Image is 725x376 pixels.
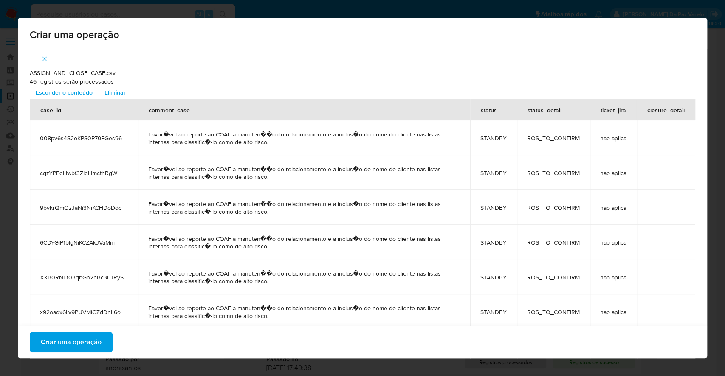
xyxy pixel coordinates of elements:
[637,100,695,120] div: closure_detail
[527,134,580,142] span: ROS_TO_CONFIRM
[30,30,695,40] span: Criar uma operação
[480,308,507,316] span: STANDBY
[40,204,128,212] span: 9bvkrQmOzJaNi3NiKCHDoDdc
[600,308,626,316] span: nao aplica
[480,239,507,246] span: STANDBY
[148,131,460,146] span: Favor�vel ao reporte ao COAF a manuten��o do relacionamento e a inclus�o do nome do cliente nas l...
[148,304,460,320] span: Favor�vel ao reporte ao COAF a manuten��o do relacionamento e a inclus�o do nome do cliente nas l...
[600,204,626,212] span: nao aplica
[36,86,93,98] span: Esconder o conteúdo
[148,165,460,181] span: Favor�vel ao reporte ao COAF a manuten��o do relacionamento e a inclus�o do nome do cliente nas l...
[99,86,132,99] button: Eliminar
[517,100,572,120] div: status_detail
[148,235,460,250] span: Favor�vel ao reporte ao COAF a manuten��o do relacionamento e a inclus�o do nome do cliente nas l...
[30,332,113,352] button: Criar uma operação
[527,204,580,212] span: ROS_TO_CONFIRM
[104,86,126,98] span: Eliminar
[40,239,128,246] span: 6CDYGlP1bIgNiKCZAkJVaMnr
[600,273,626,281] span: nao aplica
[600,239,626,246] span: nao aplica
[527,169,580,177] span: ROS_TO_CONFIRM
[590,100,636,120] div: ticket_jira
[30,78,695,86] p: 46 registros serão processados
[600,169,626,177] span: nao aplica
[30,100,71,120] div: case_id
[527,273,580,281] span: ROS_TO_CONFIRM
[527,239,580,246] span: ROS_TO_CONFIRM
[148,200,460,215] span: Favor�vel ao reporte ao COAF a manuten��o do relacionamento e a inclus�o do nome do cliente nas l...
[600,134,626,142] span: nao aplica
[480,204,507,212] span: STANDBY
[471,100,507,120] div: status
[40,169,128,177] span: cqzYPFqHwbf3ZIqHmcthRgWi
[138,100,200,120] div: comment_case
[41,333,102,351] span: Criar uma operação
[527,308,580,316] span: ROS_TO_CONFIRM
[40,308,128,316] span: x92oadx6Lv9PUVMiGZdDnL6o
[30,69,695,78] p: ASSIGN_AND_CLOSE_CASE.csv
[480,134,507,142] span: STANDBY
[480,273,507,281] span: STANDBY
[480,169,507,177] span: STANDBY
[148,270,460,285] span: Favor�vel ao reporte ao COAF a manuten��o do relacionamento e a inclus�o do nome do cliente nas l...
[30,86,99,99] button: Esconder o conteúdo
[40,134,128,142] span: 008pv6s4S2oKPS0P79PGes96
[40,273,128,281] span: XXB0RNFf03qbGh2nBc3EJRyS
